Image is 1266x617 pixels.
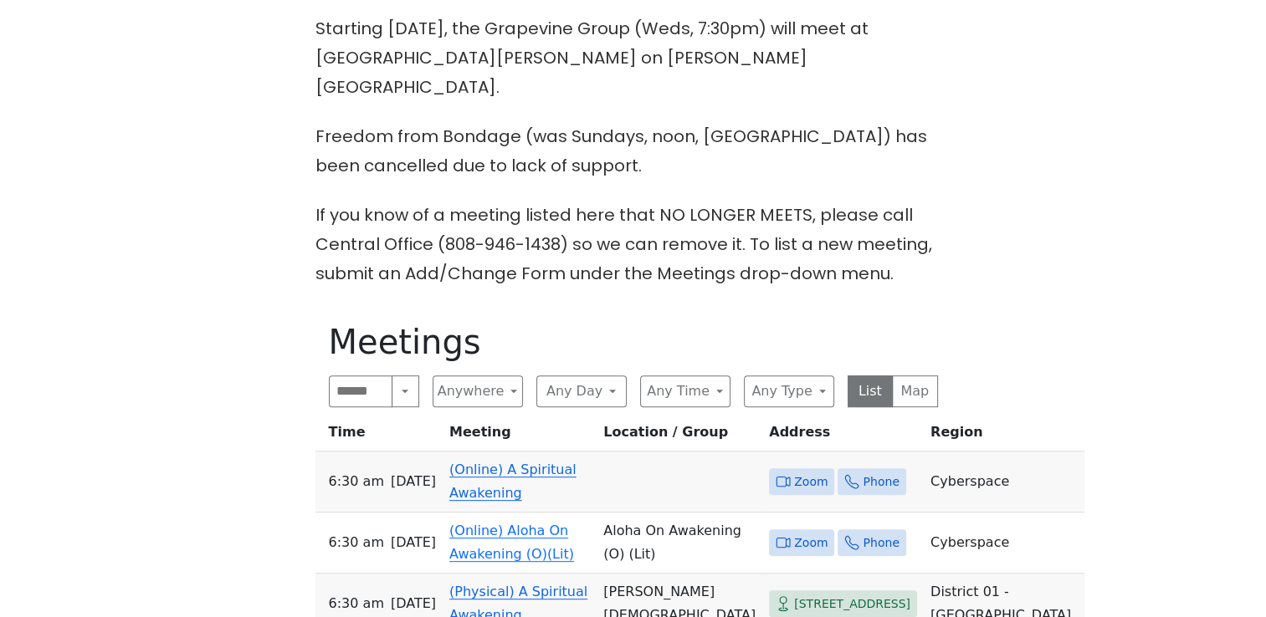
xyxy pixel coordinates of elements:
[744,375,834,407] button: Any Type
[762,421,924,451] th: Address
[329,470,384,493] span: 6:30 AM
[433,375,523,407] button: Anywhere
[924,512,1084,574] td: Cyberspace
[449,461,577,501] a: (Online) A Spiritual Awakening
[391,470,436,493] span: [DATE]
[597,512,762,574] td: Aloha On Awakening (O) (Lit)
[391,592,436,615] span: [DATE]
[443,421,597,451] th: Meeting
[924,421,1084,451] th: Region
[329,322,938,362] h1: Meetings
[329,531,384,554] span: 6:30 AM
[315,14,951,102] p: Starting [DATE], the Grapevine Group (Weds, 7:30pm) will meet at [GEOGRAPHIC_DATA][PERSON_NAME] o...
[449,523,574,562] a: (Online) Aloha On Awakening (O)(Lit)
[924,451,1084,512] td: Cyberspace
[392,375,418,407] button: Search
[794,533,828,553] span: Zoom
[329,375,393,407] input: Search
[315,201,951,288] p: If you know of a meeting listed here that NO LONGER MEETS, please call Central Office (808-946-14...
[640,375,730,407] button: Any Time
[536,375,627,407] button: Any Day
[848,375,894,407] button: List
[863,533,899,553] span: Phone
[794,594,910,614] span: [STREET_ADDRESS]
[863,472,899,492] span: Phone
[794,472,828,492] span: Zoom
[315,421,443,451] th: Time
[892,375,938,407] button: Map
[315,122,951,181] p: Freedom from Bondage (was Sundays, noon, [GEOGRAPHIC_DATA]) has been cancelled due to lack of sup...
[391,531,436,554] span: [DATE]
[597,421,762,451] th: Location / Group
[329,592,384,615] span: 6:30 AM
